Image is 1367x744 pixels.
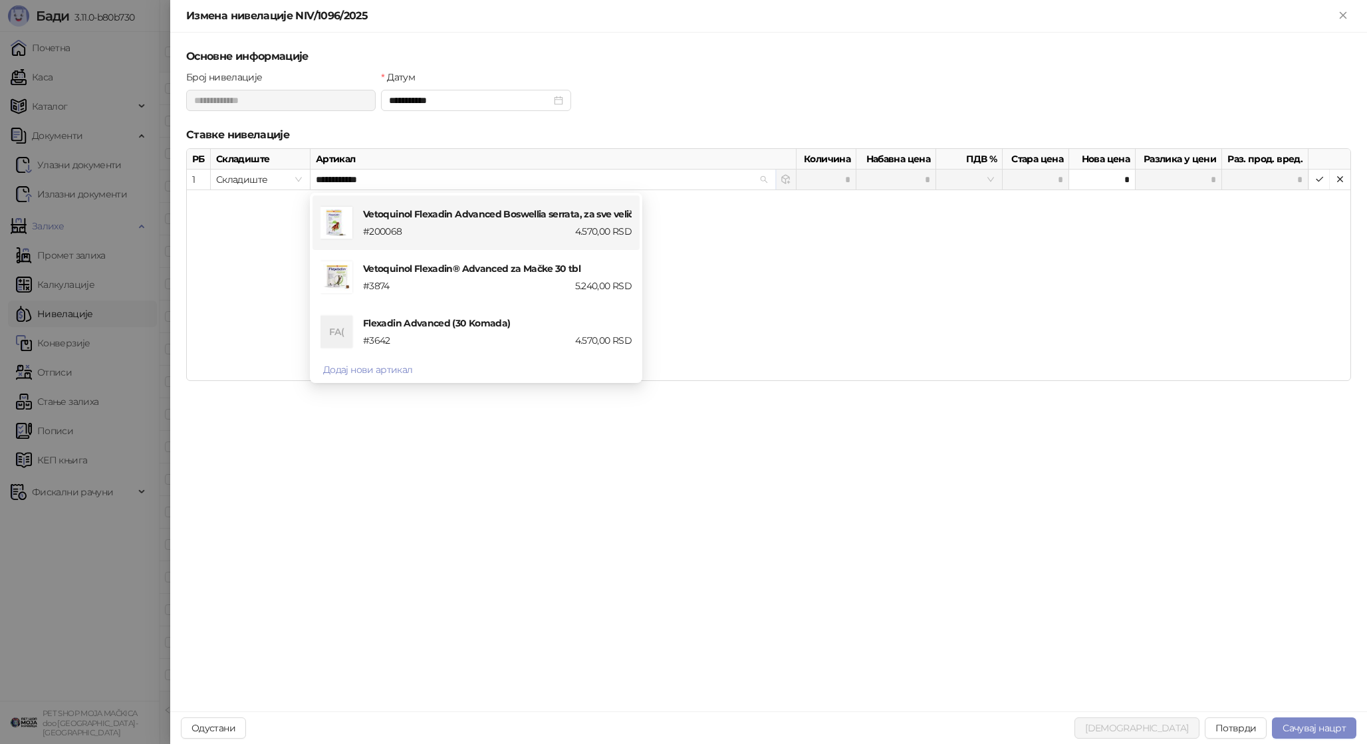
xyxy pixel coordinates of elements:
[312,359,423,380] button: Додај нови артикал
[497,224,634,239] div: 4.570,00 RSD
[311,149,797,170] div: Артикал
[381,70,423,84] label: Датум
[497,279,634,293] div: 5.240,00 RSD
[320,316,352,348] div: FA(
[1205,717,1267,739] button: Потврди
[192,172,205,187] div: 1
[856,149,936,170] div: Набавна цена
[797,149,856,170] div: Количина
[187,149,211,170] div: РБ
[1069,149,1136,170] div: Нова цена
[186,127,1351,143] h5: Ставке нивелације
[363,317,515,329] span: Flexadin Advanced (30 Komada)
[389,93,551,108] input: Датум
[360,279,497,293] div: # 3874
[320,261,352,293] img: Vetoquinol Flexadin® Advanced za Mačke 30 tbl
[181,717,246,739] button: Одустани
[186,70,271,84] label: Број нивелације
[363,263,585,275] span: Vetoquinol Flexadin® Advanced za Mačke 30 tbl
[1074,717,1199,739] button: [DEMOGRAPHIC_DATA]
[497,333,634,348] div: 4.570,00 RSD
[1003,149,1069,170] div: Стара цена
[186,8,1335,24] div: Измена нивелације NIV/1096/2025
[1222,149,1308,170] div: Раз. прод. вред.
[1136,149,1222,170] div: Разлика у цени
[186,49,1351,64] h5: Основне информације
[186,90,376,111] input: Број нивелације
[216,170,305,189] span: Складиште
[211,149,311,170] div: Складиште
[360,224,497,239] div: # 200068
[1272,717,1356,739] button: Сачувај нацрт
[363,208,723,220] span: Vetoquinol Flexadin Advanced Boswellia serrata, za sve veličine pasa 30 tableta
[936,149,1003,170] div: ПДВ %
[1335,8,1351,24] button: Close
[320,207,352,239] img: Vetoquinol Flexadin Advanced Boswellia serrata, za sve veličine pasa 30 tableta
[360,333,497,348] div: # 3642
